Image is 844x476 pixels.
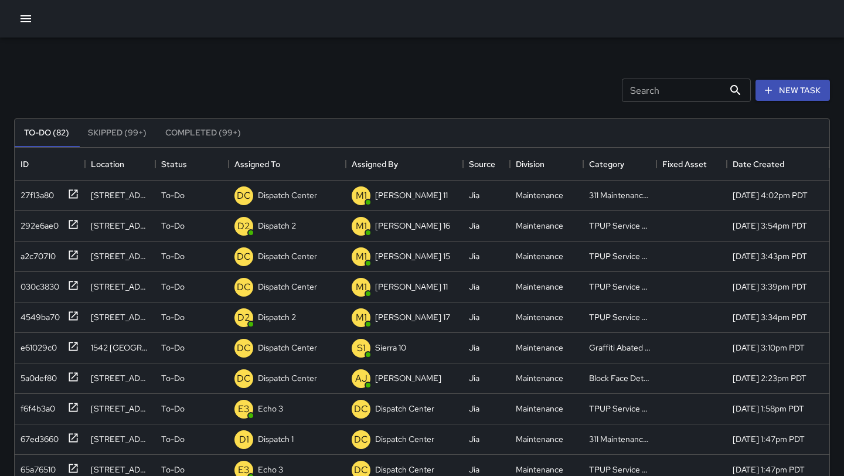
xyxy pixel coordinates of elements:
p: To-Do [161,281,185,293]
div: 9/16/2025, 4:02pm PDT [733,189,808,201]
div: Fixed Asset [656,148,727,181]
p: [PERSON_NAME] 11 [375,281,448,293]
div: Block Face Detailed [589,372,651,384]
p: D2 [237,311,250,325]
div: Location [91,148,124,181]
div: 9/16/2025, 3:34pm PDT [733,311,807,323]
p: To-Do [161,342,185,353]
p: M1 [356,280,367,294]
div: 9/16/2025, 3:43pm PDT [733,250,807,262]
p: Echo 3 [258,403,283,414]
p: E3 [238,402,250,416]
div: Maintenance [516,342,563,353]
p: DC [237,341,251,355]
p: To-Do [161,433,185,445]
div: Assigned To [229,148,346,181]
div: 65a76510 [16,459,56,475]
div: Jia [469,433,479,445]
div: Jia [469,403,479,414]
div: Jia [469,250,479,262]
p: Sierra 10 [375,342,406,353]
button: New Task [755,80,830,101]
div: Assigned To [234,148,280,181]
p: DC [237,250,251,264]
div: 2355 Broadway [91,311,149,323]
div: 311 Maintenance Related Issue Reported [589,433,651,445]
div: Maintenance [516,281,563,293]
button: Completed (99+) [156,119,250,147]
p: To-Do [161,311,185,323]
p: To-Do [161,189,185,201]
div: 9/16/2025, 3:10pm PDT [733,342,805,353]
p: To-Do [161,220,185,232]
p: To-Do [161,403,185,414]
p: Dispatch Center [258,372,317,384]
div: 311 Maintenance Related Issue Reported [589,189,651,201]
div: Date Created [727,148,829,181]
div: Assigned By [352,148,398,181]
p: Dispatch Center [375,403,434,414]
p: Dispatch Center [258,250,317,262]
div: 030c3830 [16,276,59,293]
p: To-Do [161,464,185,475]
p: Dispatch Center [375,433,434,445]
p: To-Do [161,250,185,262]
p: [PERSON_NAME] 11 [375,189,448,201]
div: 9/16/2025, 3:39pm PDT [733,281,807,293]
div: Assigned By [346,148,463,181]
div: TPUP Service Requested [589,250,651,262]
div: 988 Broadway [91,220,149,232]
p: DC [237,189,251,203]
div: Maintenance [516,433,563,445]
div: Maintenance [516,403,563,414]
div: Category [583,148,656,181]
div: Jia [469,464,479,475]
p: [PERSON_NAME] 15 [375,250,450,262]
p: Dispatch Center [258,189,317,201]
div: a2c70710 [16,246,56,262]
p: Echo 3 [258,464,283,475]
div: Source [463,148,510,181]
div: Category [589,148,624,181]
div: 4549ba70 [16,307,60,323]
p: Dispatch 1 [258,433,294,445]
div: Maintenance [516,189,563,201]
div: 9/16/2025, 3:54pm PDT [733,220,807,232]
div: Status [155,148,229,181]
div: Maintenance [516,464,563,475]
div: Jia [469,189,479,201]
div: Division [516,148,544,181]
button: To-Do (82) [15,119,79,147]
div: 9/16/2025, 1:58pm PDT [733,403,804,414]
p: M1 [356,311,367,325]
div: 9/16/2025, 1:47pm PDT [733,433,805,445]
p: M1 [356,250,367,264]
div: 9/16/2025, 1:47pm PDT [733,464,805,475]
p: AJ [355,372,367,386]
div: 2145 Broadway [91,464,149,475]
div: TPUP Service Requested [589,403,651,414]
div: 9/16/2025, 2:23pm PDT [733,372,806,384]
div: 1542 Broadway [91,342,149,353]
p: DC [237,280,251,294]
div: 2216 Broadway [91,403,149,414]
div: 2310 Broadway [91,281,149,293]
p: D1 [239,433,249,447]
div: 2300 Broadway [91,372,149,384]
div: 67ed3660 [16,429,59,445]
div: Maintenance [516,250,563,262]
button: Skipped (99+) [79,119,156,147]
div: 27f13a80 [16,185,54,201]
p: DC [237,372,251,386]
p: [PERSON_NAME] 16 [375,220,450,232]
div: Jia [469,311,479,323]
div: TPUP Service Requested [589,311,651,323]
p: Dispatch Center [258,342,317,353]
div: 292e6ae0 [16,215,59,232]
p: [PERSON_NAME] 17 [375,311,450,323]
div: Jia [469,220,479,232]
div: Jia [469,281,479,293]
div: TPUP Service Requested [589,464,651,475]
div: Jia [469,342,479,353]
p: S1 [357,341,366,355]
